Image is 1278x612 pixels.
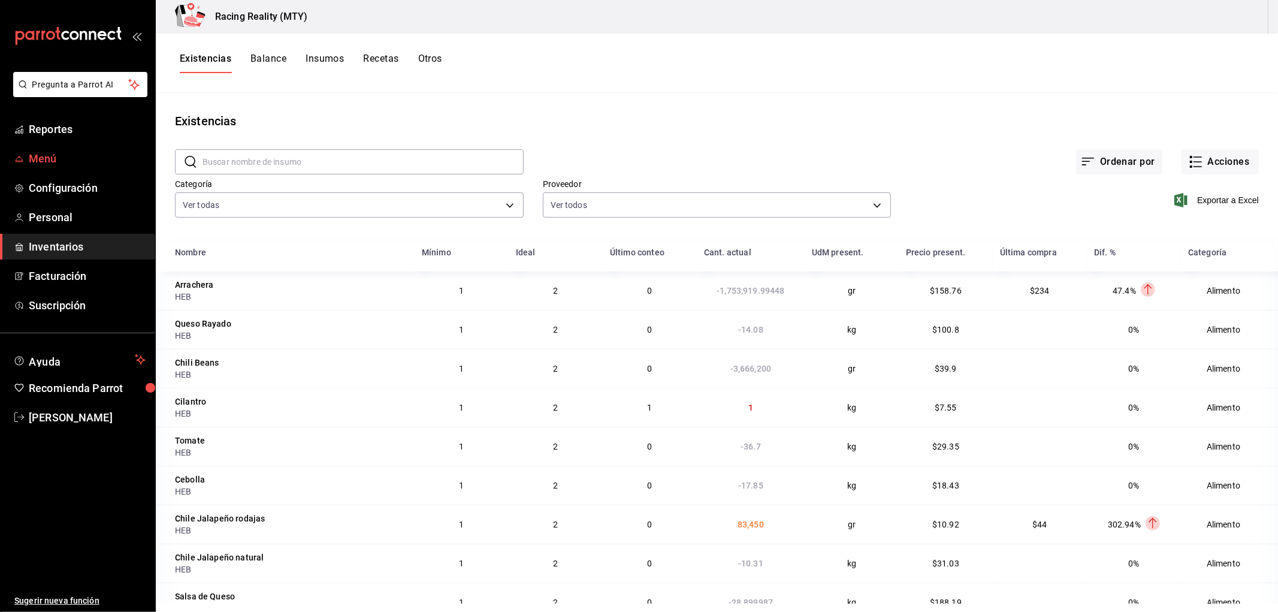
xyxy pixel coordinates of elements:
div: HEB [175,408,407,420]
span: [PERSON_NAME] [29,409,146,426]
div: HEB [175,524,407,536]
div: Último conteo [610,248,664,257]
h3: Racing Reality (MTY) [206,10,308,24]
a: Pregunta a Parrot AI [8,87,147,100]
td: Alimento [1181,310,1278,349]
div: Categoría [1188,248,1226,257]
span: 2 [553,364,558,373]
span: $7.55 [935,403,957,412]
div: Cant. actual [704,248,751,257]
span: 0% [1128,481,1139,490]
div: HEB [175,486,407,498]
button: Existencias [180,53,231,73]
div: Ideal [516,248,536,257]
span: Menú [29,150,146,167]
span: 0 [647,481,652,490]
span: $29.35 [932,442,959,451]
span: $39.9 [935,364,957,373]
span: $10.92 [932,520,959,529]
span: 2 [553,481,558,490]
span: Ver todos [551,199,587,211]
span: 0% [1128,325,1139,334]
span: Sugerir nueva función [14,595,146,607]
label: Categoría [175,180,524,189]
div: UdM present. [812,248,864,257]
span: 0 [647,325,652,334]
span: 0 [647,364,652,373]
div: Última compra [1000,248,1057,257]
div: HEB [175,563,407,575]
span: $188.19 [930,598,962,607]
span: 2 [553,559,558,568]
div: Nombre [175,248,206,257]
div: Existencias [175,112,236,130]
span: 2 [553,598,558,607]
span: 2 [553,520,558,529]
span: $18.43 [932,481,959,490]
span: $100.8 [932,325,959,334]
span: -14.08 [738,325,763,334]
div: Arrachera [175,279,213,291]
span: 47.4% [1113,286,1136,296]
td: gr [805,272,899,310]
span: $31.03 [932,559,959,568]
div: Salsa de Queso [175,590,235,602]
span: 1 [459,520,464,529]
div: Dif. % [1094,248,1116,257]
span: 1 [459,286,464,296]
td: kg [805,544,899,583]
div: Chili Beans [175,357,219,369]
td: kg [805,427,899,466]
span: Ayuda [29,352,130,367]
span: $158.76 [930,286,962,296]
span: 0% [1128,598,1139,607]
div: Tomate [175,435,205,447]
span: -36.7 [741,442,761,451]
span: 1 [459,403,464,412]
div: HEB [175,330,407,342]
button: open_drawer_menu [132,31,141,41]
button: Pregunta a Parrot AI [13,72,147,97]
span: 1 [459,442,464,451]
span: 0% [1128,559,1139,568]
span: $234 [1030,286,1050,296]
div: HEB [175,447,407,459]
button: Exportar a Excel [1177,193,1259,207]
span: Configuración [29,180,146,196]
span: Pregunta a Parrot AI [32,79,129,91]
td: kg [805,388,899,427]
span: 302.94% [1108,520,1141,529]
span: 2 [553,403,558,412]
div: Cilantro [175,396,206,408]
td: gr [805,505,899,544]
span: 0 [647,442,652,451]
button: Insumos [306,53,344,73]
span: -10.31 [738,559,763,568]
div: Cebolla [175,474,205,486]
span: 1 [459,598,464,607]
td: Alimento [1181,427,1278,466]
div: Queso Rayado [175,318,231,330]
td: kg [805,466,899,505]
span: Ver todas [183,199,219,211]
div: navigation tabs [180,53,442,73]
button: Ordenar por [1076,149,1162,174]
span: 1 [459,559,464,568]
span: Inventarios [29,239,146,255]
div: Mínimo [422,248,451,257]
span: -3,666,200 [730,364,772,373]
button: Balance [250,53,286,73]
span: 0 [647,520,652,529]
span: 1 [459,325,464,334]
span: 1 [459,364,464,373]
td: Alimento [1181,505,1278,544]
label: Proveedor [543,180,892,189]
span: Facturación [29,268,146,284]
span: 0% [1128,403,1139,412]
span: 2 [553,442,558,451]
td: kg [805,310,899,349]
div: Chile Jalapeño rodajas [175,512,265,524]
button: Otros [418,53,442,73]
span: 0 [647,559,652,568]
